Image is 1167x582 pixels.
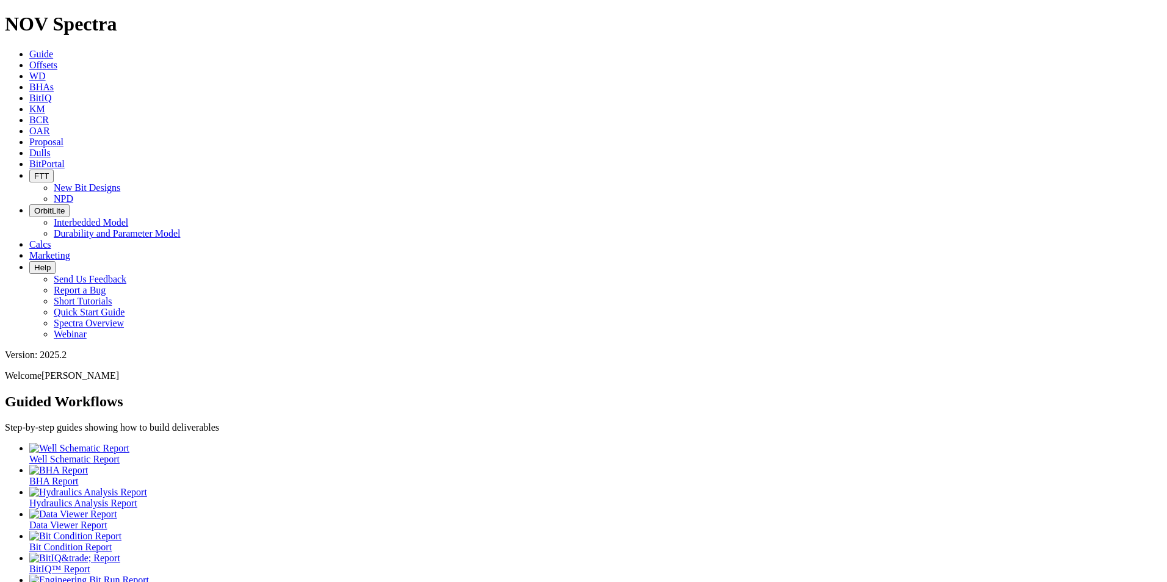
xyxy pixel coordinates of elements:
[29,531,1162,552] a: Bit Condition Report Bit Condition Report
[5,393,1162,410] h2: Guided Workflows
[29,509,1162,530] a: Data Viewer Report Data Viewer Report
[42,370,119,381] span: [PERSON_NAME]
[29,564,90,574] span: BitIQ™ Report
[29,250,70,260] a: Marketing
[29,148,51,158] a: Dulls
[29,60,57,70] a: Offsets
[5,370,1162,381] p: Welcome
[29,553,1162,574] a: BitIQ&trade; Report BitIQ™ Report
[29,261,56,274] button: Help
[29,465,1162,486] a: BHA Report BHA Report
[29,487,147,498] img: Hydraulics Analysis Report
[29,71,46,81] a: WD
[54,318,124,328] a: Spectra Overview
[29,170,54,182] button: FTT
[29,476,78,486] span: BHA Report
[29,443,1162,464] a: Well Schematic Report Well Schematic Report
[29,443,129,454] img: Well Schematic Report
[54,182,120,193] a: New Bit Designs
[54,285,106,295] a: Report a Bug
[29,531,121,542] img: Bit Condition Report
[5,350,1162,361] div: Version: 2025.2
[54,296,112,306] a: Short Tutorials
[29,49,53,59] a: Guide
[29,465,88,476] img: BHA Report
[29,553,120,564] img: BitIQ&trade; Report
[29,542,112,552] span: Bit Condition Report
[29,239,51,250] a: Calcs
[34,206,65,215] span: OrbitLite
[29,520,107,530] span: Data Viewer Report
[29,93,51,103] a: BitIQ
[29,454,120,464] span: Well Schematic Report
[34,263,51,272] span: Help
[29,82,54,92] a: BHAs
[29,137,63,147] a: Proposal
[29,159,65,169] a: BitPortal
[54,193,73,204] a: NPD
[29,104,45,114] a: KM
[29,115,49,125] a: BCR
[5,13,1162,35] h1: NOV Spectra
[54,329,87,339] a: Webinar
[34,171,49,181] span: FTT
[29,509,117,520] img: Data Viewer Report
[54,307,125,317] a: Quick Start Guide
[29,126,50,136] a: OAR
[29,204,70,217] button: OrbitLite
[54,217,128,228] a: Interbedded Model
[54,228,181,239] a: Durability and Parameter Model
[5,422,1162,433] p: Step-by-step guides showing how to build deliverables
[29,498,137,508] span: Hydraulics Analysis Report
[54,274,126,284] a: Send Us Feedback
[29,487,1162,508] a: Hydraulics Analysis Report Hydraulics Analysis Report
